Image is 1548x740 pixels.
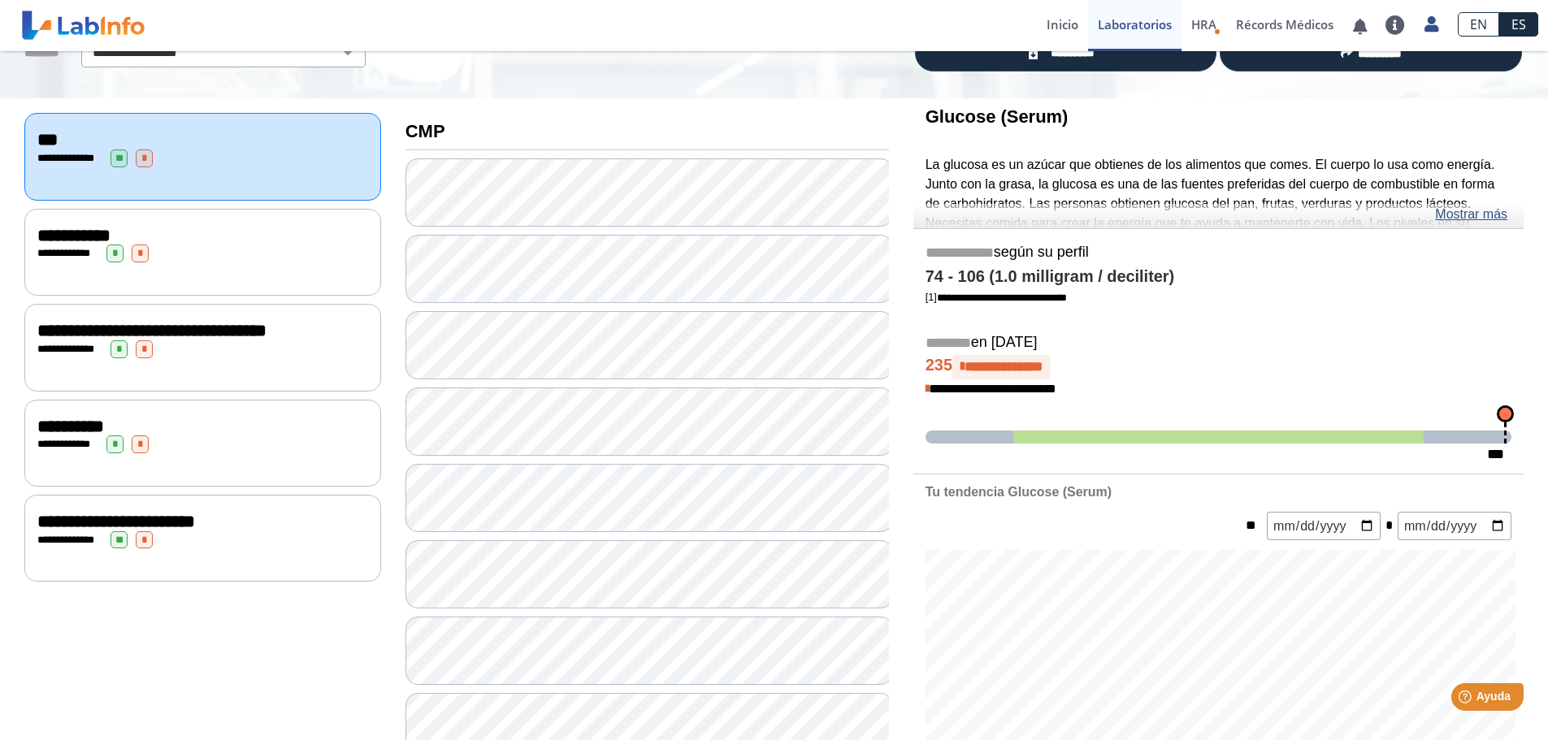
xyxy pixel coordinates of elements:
[926,106,1069,127] b: Glucose (Serum)
[926,355,1511,379] h4: 235
[926,244,1511,262] h5: según su perfil
[1403,677,1530,722] iframe: Help widget launcher
[1267,512,1381,540] input: mm/dd/yyyy
[926,485,1112,499] b: Tu tendencia Glucose (Serum)
[926,334,1511,353] h5: en [DATE]
[926,155,1511,272] p: La glucosa es un azúcar que obtienes de los alimentos que comes. El cuerpo lo usa como energía. J...
[1458,12,1499,37] a: EN
[926,291,1067,303] a: [1]
[1191,16,1216,32] span: HRA
[405,121,445,141] b: CMP
[1499,12,1538,37] a: ES
[1398,512,1511,540] input: mm/dd/yyyy
[926,267,1511,287] h4: 74 - 106 (1.0 milligram / deciliter)
[1435,205,1507,224] a: Mostrar más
